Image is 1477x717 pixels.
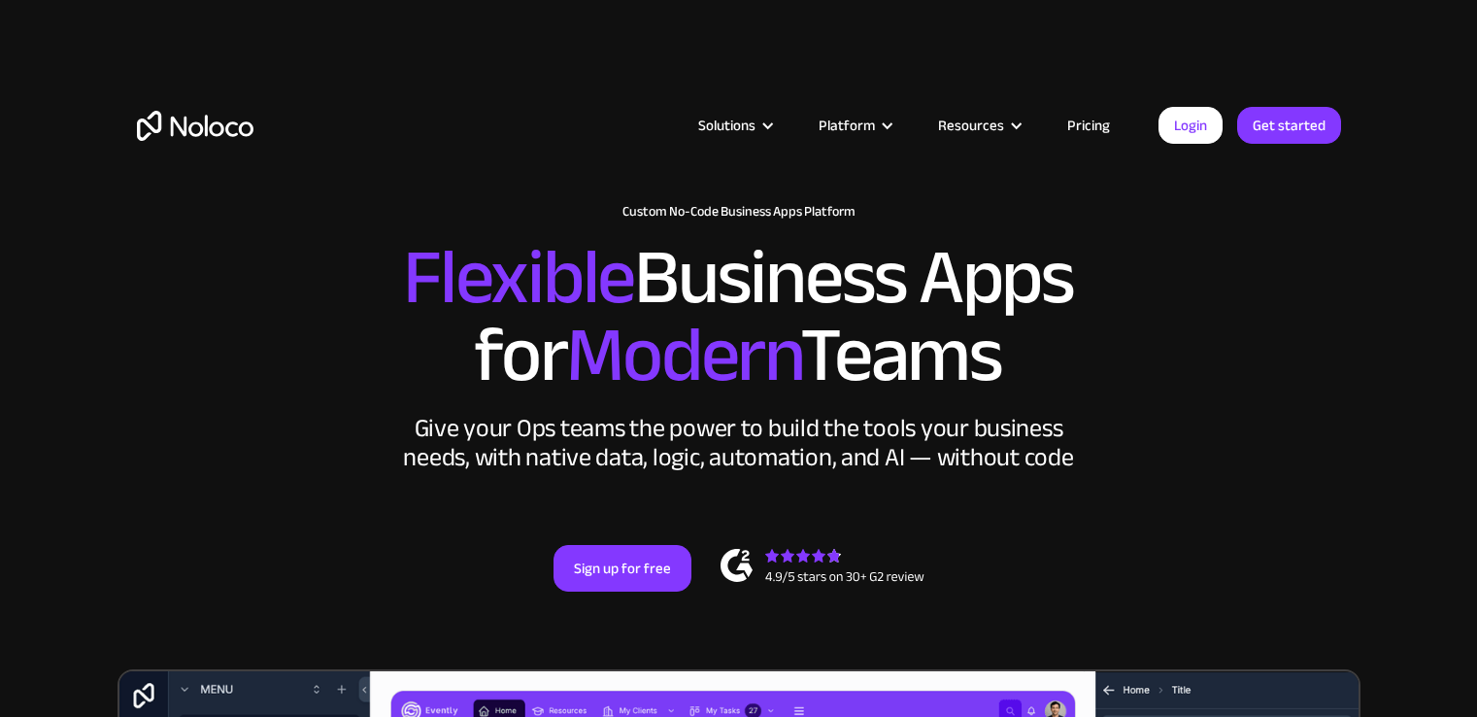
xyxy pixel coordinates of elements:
a: Pricing [1043,113,1134,138]
div: Platform [819,113,875,138]
div: Give your Ops teams the power to build the tools your business needs, with native data, logic, au... [399,414,1079,472]
span: Modern [566,283,800,427]
a: home [137,111,253,141]
div: Resources [938,113,1004,138]
div: Resources [914,113,1043,138]
h2: Business Apps for Teams [137,239,1341,394]
span: Flexible [403,205,634,350]
a: Sign up for free [554,545,691,592]
div: Platform [794,113,914,138]
div: Solutions [674,113,794,138]
a: Login [1158,107,1223,144]
div: Solutions [698,113,755,138]
a: Get started [1237,107,1341,144]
